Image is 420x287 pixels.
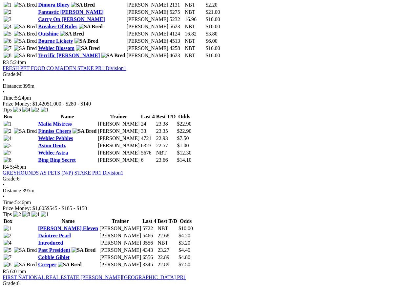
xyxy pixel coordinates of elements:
[13,107,21,113] img: 5
[31,211,39,217] img: 4
[3,95,417,101] div: 5:24pm
[3,188,22,193] span: Distance:
[177,128,191,134] span: $22.90
[3,200,15,205] span: Time:
[206,9,220,15] span: $21.00
[157,254,178,261] td: 22.89
[140,150,155,156] td: 5676
[38,2,70,8] a: Dimora Bluey
[4,24,11,30] img: 4
[14,128,37,134] img: SA Bred
[4,143,11,149] img: 5
[3,170,123,176] a: GREYHOUNDS AS PETS (N/P) STAKE PR1 Division1
[156,142,176,149] td: 22.57
[97,135,140,142] td: [PERSON_NAME]
[142,225,157,232] td: 5722
[140,113,155,120] th: Last 4
[184,2,205,8] td: NBT
[31,107,39,113] img: 2
[4,45,11,51] img: 7
[99,218,141,225] th: Trainer
[79,24,103,30] img: SA Bred
[4,2,11,8] img: 1
[14,53,37,59] img: SA Bred
[4,233,11,239] img: 2
[177,150,191,155] span: $12.30
[76,45,100,51] img: SA Bred
[157,225,178,232] td: NBT
[206,45,220,51] span: $16.00
[4,150,11,156] img: 7
[206,53,220,58] span: $16.00
[156,157,176,163] td: 23.66
[206,2,218,8] span: $2.20
[38,240,63,246] a: Introduced
[97,121,140,127] td: [PERSON_NAME]
[38,262,56,267] a: Creeper
[157,240,178,246] td: NBT
[14,31,37,37] img: SA Bred
[156,121,176,127] td: 23.38
[3,205,417,211] div: Prize Money: $1,005
[142,254,157,261] td: 6556
[126,52,169,59] td: [PERSON_NAME]
[38,233,71,238] a: Daintree Pearl
[22,211,30,217] img: 8
[41,211,49,217] img: 1
[14,38,37,44] img: SA Bred
[4,38,11,44] img: 6
[10,164,26,170] span: 5:46pm
[3,77,5,83] span: •
[3,200,417,205] div: 5:46pm
[14,45,37,51] img: SA Bred
[4,254,11,260] img: 7
[178,247,190,253] span: $4.40
[156,113,176,120] th: Best T/D
[184,45,205,52] td: NBT
[3,83,22,89] span: Distance:
[97,157,140,163] td: [PERSON_NAME]
[157,247,178,253] td: 23.27
[126,45,169,52] td: [PERSON_NAME]
[38,31,58,36] a: Outshine
[3,188,417,194] div: 395m
[169,16,184,23] td: 5232
[38,9,104,15] a: Fantastic [PERSON_NAME]
[4,9,11,15] img: 2
[140,128,155,134] td: 33
[41,107,49,113] img: 1
[97,142,140,149] td: [PERSON_NAME]
[177,143,189,148] span: $1.00
[4,114,12,119] span: Box
[99,232,141,239] td: [PERSON_NAME]
[126,2,169,8] td: [PERSON_NAME]
[142,261,157,268] td: 3345
[184,38,205,44] td: NBT
[4,128,11,134] img: 2
[99,247,141,253] td: [PERSON_NAME]
[14,262,37,268] img: SA Bred
[184,52,205,59] td: NBT
[184,23,205,30] td: NBT
[14,24,37,30] img: SA Bred
[101,53,125,59] img: SA Bred
[169,31,184,37] td: 4124
[126,23,169,30] td: [PERSON_NAME]
[99,240,141,246] td: [PERSON_NAME]
[184,9,205,15] td: NBT
[74,38,98,44] img: SA Bred
[169,23,184,30] td: 5623
[3,176,417,182] div: 6
[4,247,11,253] img: 5
[140,121,155,127] td: 24
[4,218,12,224] span: Box
[38,226,98,231] a: [PERSON_NAME] Eleven
[4,31,11,37] img: 5
[4,53,11,59] img: 8
[169,2,184,8] td: 2131
[126,38,169,44] td: [PERSON_NAME]
[184,16,205,23] td: 16.96
[206,16,220,22] span: $10.00
[14,2,37,8] img: SA Bred
[13,211,21,217] img: 2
